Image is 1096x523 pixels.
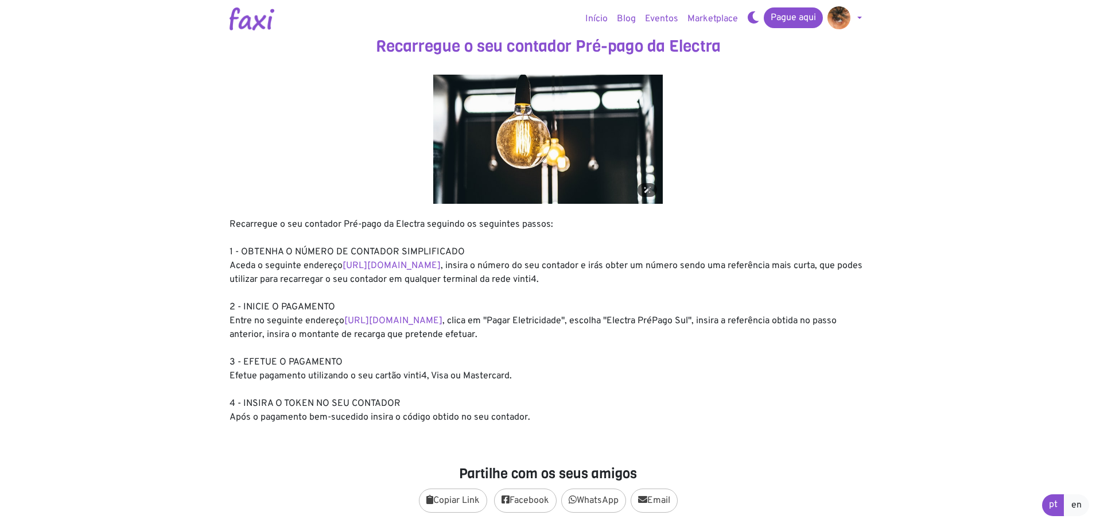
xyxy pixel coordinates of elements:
a: Marketplace [683,7,743,30]
a: en [1064,494,1089,516]
a: Eventos [640,7,683,30]
h3: Recarregue o seu contador Pré-pago da Electra [230,37,866,56]
a: pt [1042,494,1064,516]
a: [URL][DOMAIN_NAME] [344,315,442,327]
a: Email [631,489,678,513]
a: Pague aqui [764,7,823,28]
div: Recarregue o seu contador Pré-pago da Electra seguindo os seguintes passos: 1 - OBTENHA O NÚMERO ... [230,218,866,424]
img: Logotipo Faxi Online [230,7,274,30]
a: [URL][DOMAIN_NAME] [343,260,441,272]
img: energy.jpg [433,75,663,204]
a: Início [581,7,612,30]
a: Facebook [494,489,557,513]
button: Copiar Link [419,489,487,513]
a: Blog [612,7,640,30]
h4: Partilhe com os seus amigos [230,466,866,482]
a: WhatsApp [561,489,626,513]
